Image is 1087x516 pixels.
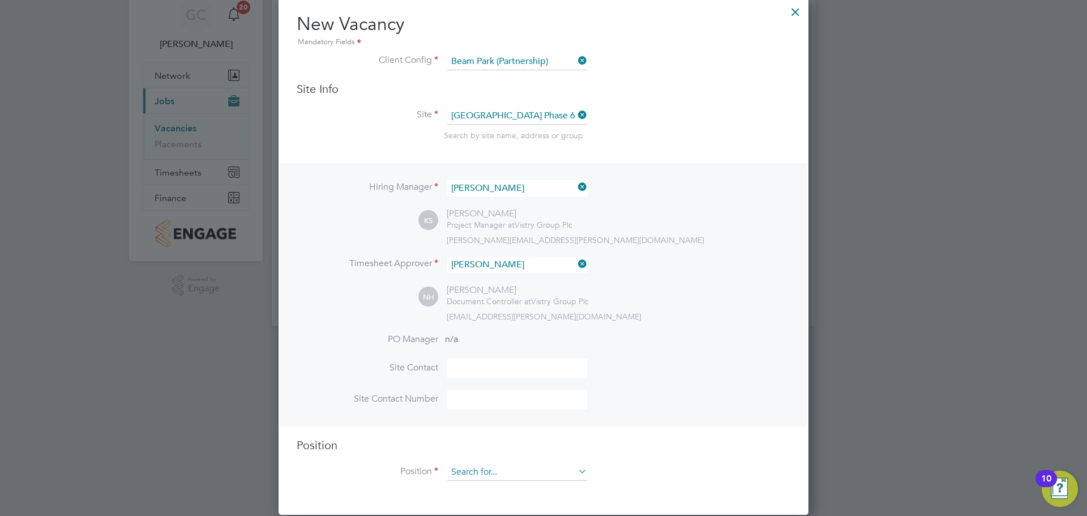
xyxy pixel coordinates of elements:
[447,296,531,306] span: Document Controller at
[1042,471,1078,507] button: Open Resource Center, 10 new notifications
[297,109,438,121] label: Site
[445,334,458,345] span: n/a
[297,12,790,49] h2: New Vacancy
[297,54,438,66] label: Client Config
[447,180,587,197] input: Search for...
[447,257,587,273] input: Search for...
[297,181,438,193] label: Hiring Manager
[418,211,438,231] span: KS
[447,284,589,296] div: [PERSON_NAME]
[1041,479,1051,493] div: 10
[418,287,438,307] span: NH
[447,464,587,481] input: Search for...
[447,53,587,70] input: Search for...
[447,220,572,230] div: Vistry Group Plc
[297,258,438,270] label: Timesheet Approver
[297,438,790,453] h3: Position
[447,296,589,306] div: Vistry Group Plc
[447,312,641,322] span: [EMAIL_ADDRESS][PERSON_NAME][DOMAIN_NAME]
[297,362,438,374] label: Site Contact
[447,108,587,125] input: Search for...
[297,334,438,346] label: PO Manager
[447,208,572,220] div: [PERSON_NAME]
[297,36,790,49] div: Mandatory Fields
[447,235,704,245] span: [PERSON_NAME][EMAIL_ADDRESS][PERSON_NAME][DOMAIN_NAME]
[297,82,790,96] h3: Site Info
[444,130,583,140] span: Search by site name, address or group
[447,220,515,230] span: Project Manager at
[297,466,438,477] label: Position
[297,393,438,405] label: Site Contact Number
